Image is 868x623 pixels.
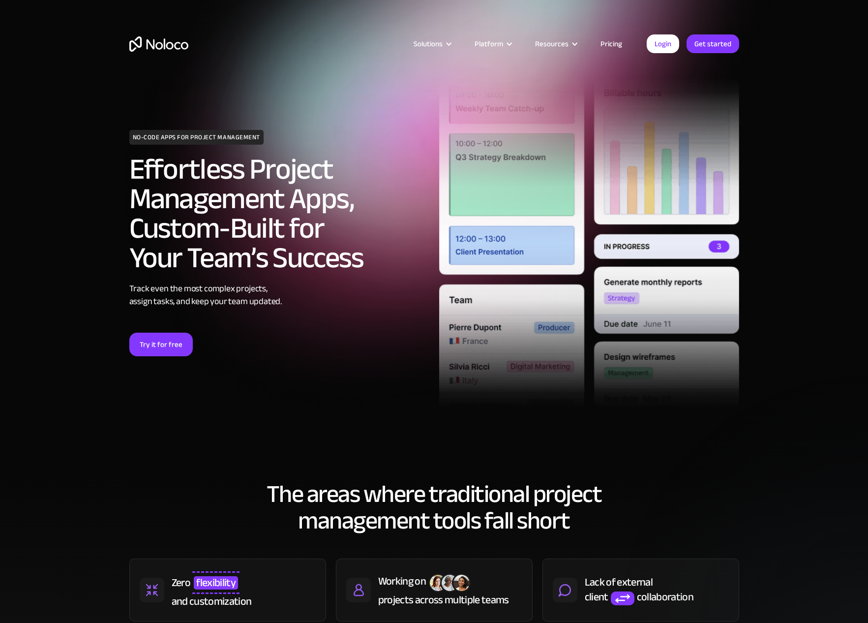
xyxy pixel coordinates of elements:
div: Lack of external [585,575,729,590]
div: Zero [172,575,190,590]
div: Solutions [414,37,443,50]
div: Platform [462,37,523,50]
h2: The areas where traditional project management tools fall short [129,481,739,534]
div: Platform [475,37,503,50]
h2: Effortless Project Management Apps, Custom-Built for Your Team’s Success [129,155,429,273]
div: projects across multiple teams [378,592,509,607]
a: Try it for free [129,333,193,356]
a: Login [647,34,679,53]
div: Resources [535,37,569,50]
div: collaboration [637,590,693,604]
h1: NO-CODE APPS FOR PROJECT MANAGEMENT [129,130,264,145]
a: Get started [687,34,739,53]
a: home [129,36,188,52]
span: flexibility [194,576,238,589]
a: Pricing [588,37,634,50]
div: client [585,590,608,604]
div: Solutions [401,37,462,50]
div: and customization [172,594,252,609]
div: Resources [523,37,588,50]
div: Working on [378,574,426,589]
div: Track even the most complex projects, assign tasks, and keep your team updated. [129,282,429,308]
